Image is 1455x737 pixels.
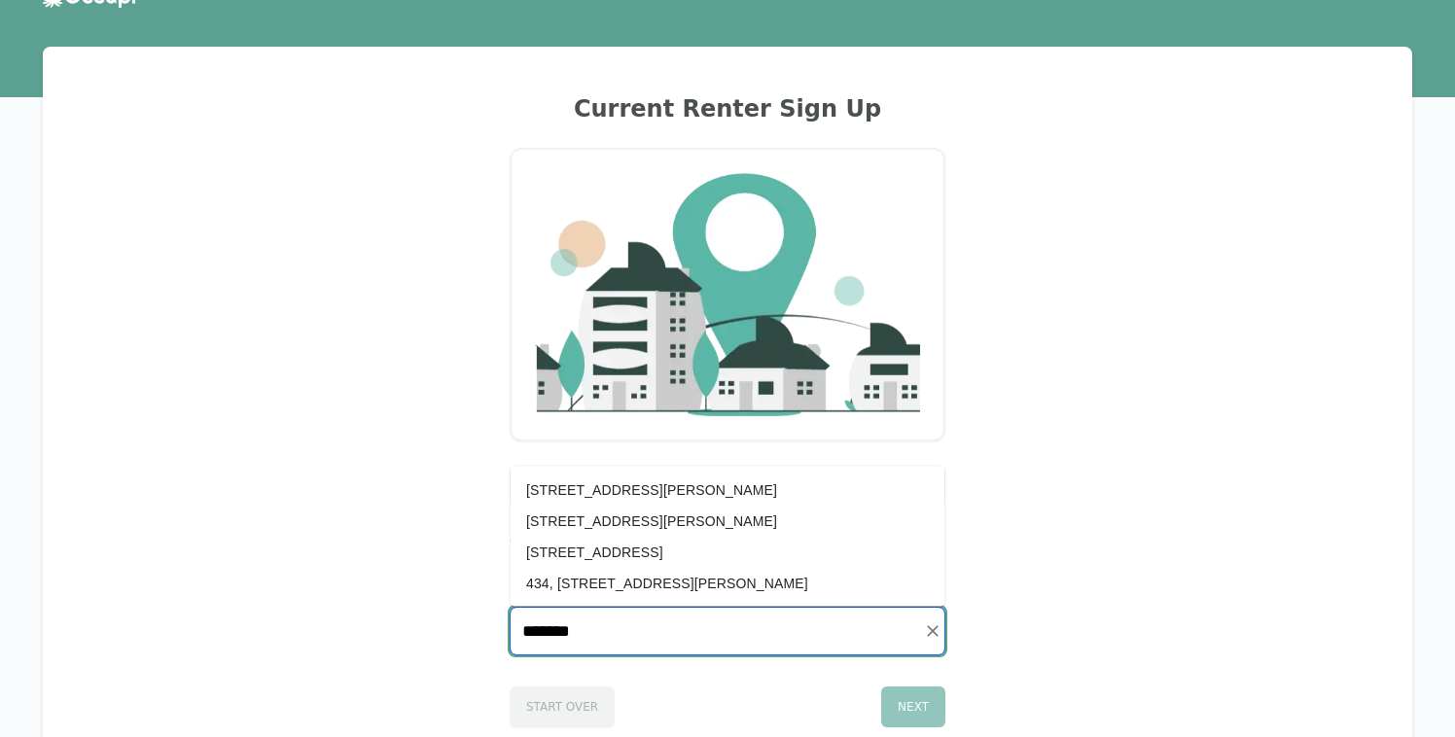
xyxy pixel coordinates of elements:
[919,617,946,645] button: Clear
[511,474,944,506] li: [STREET_ADDRESS][PERSON_NAME]
[510,564,945,583] p: Search for your unit number and address
[511,537,944,568] li: [STREET_ADDRESS]
[511,568,944,599] li: 434, [STREET_ADDRESS][PERSON_NAME]
[510,533,945,560] h4: What is your rental address?
[511,608,944,654] input: Start typing...
[66,93,1389,124] h2: Current Renter Sign Up
[535,173,920,415] img: Company Logo
[511,506,944,537] li: [STREET_ADDRESS][PERSON_NAME]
